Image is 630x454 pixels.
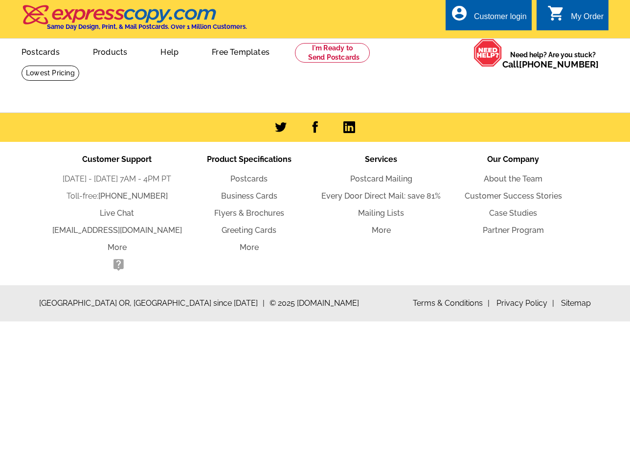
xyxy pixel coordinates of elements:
[489,208,537,218] a: Case Studies
[484,174,542,183] a: About the Team
[230,174,268,183] a: Postcards
[207,155,292,164] span: Product Specifications
[473,39,502,67] img: help
[450,11,527,23] a: account_circle Customer login
[6,40,75,63] a: Postcards
[51,173,183,185] li: [DATE] - [DATE] 7AM - 4PM PT
[547,11,604,23] a: shopping_cart My Order
[108,243,127,252] a: More
[483,226,544,235] a: Partner Program
[365,155,397,164] span: Services
[47,23,247,30] h4: Same Day Design, Print, & Mail Postcards. Over 1 Million Customers.
[221,191,277,201] a: Business Cards
[474,12,527,26] div: Customer login
[372,226,391,235] a: More
[502,50,604,69] span: Need help? Are you stuck?
[496,298,554,308] a: Privacy Policy
[82,155,152,164] span: Customer Support
[100,208,134,218] a: Live Chat
[487,155,539,164] span: Our Company
[502,59,599,69] span: Call
[547,4,565,22] i: shopping_cart
[450,4,468,22] i: account_circle
[145,40,194,63] a: Help
[52,226,182,235] a: [EMAIL_ADDRESS][DOMAIN_NAME]
[214,208,284,218] a: Flyers & Brochures
[39,297,265,309] span: [GEOGRAPHIC_DATA] OR, [GEOGRAPHIC_DATA] since [DATE]
[413,298,490,308] a: Terms & Conditions
[98,191,168,201] a: [PHONE_NUMBER]
[51,190,183,202] li: Toll-free:
[22,12,247,30] a: Same Day Design, Print, & Mail Postcards. Over 1 Million Customers.
[519,59,599,69] a: [PHONE_NUMBER]
[350,174,412,183] a: Postcard Mailing
[358,208,404,218] a: Mailing Lists
[240,243,259,252] a: More
[222,226,276,235] a: Greeting Cards
[465,191,562,201] a: Customer Success Stories
[77,40,143,63] a: Products
[196,40,285,63] a: Free Templates
[321,191,441,201] a: Every Door Direct Mail: save 81%
[561,298,591,308] a: Sitemap
[270,297,359,309] span: © 2025 [DOMAIN_NAME]
[571,12,604,26] div: My Order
